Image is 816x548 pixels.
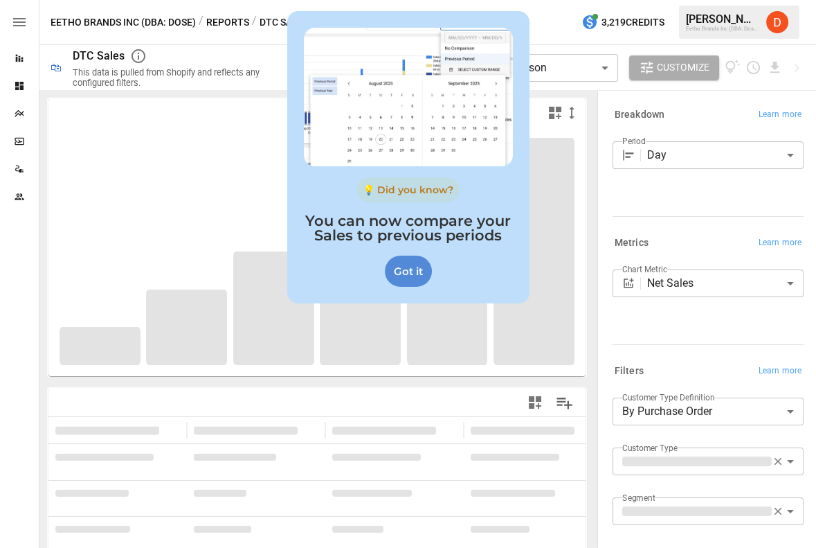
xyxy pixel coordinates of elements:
button: Daley Meistrell [758,3,797,42]
div: 🛍 [51,61,62,74]
button: Reports [206,14,249,31]
label: Chart Metric [622,263,667,275]
div: Eetho Brands Inc (DBA: Dose) [686,26,758,32]
div: DTC Sales [73,49,125,62]
img: Daley Meistrell [766,11,788,33]
button: Schedule report [745,60,761,76]
button: View documentation [725,55,741,80]
h6: Metrics [615,236,649,251]
div: This data is pulled from Shopify and reflects any configured filters. [73,67,291,88]
button: Manage Columns [549,387,580,418]
span: Learn more [759,108,801,122]
button: Customize [629,55,719,80]
span: Learn more [759,364,801,378]
div: Day [647,141,804,169]
button: Eetho Brands Inc (DBA: Dose) [51,14,196,31]
label: Customer Type Definition [622,391,715,403]
div: / [199,14,203,31]
button: Sort [161,421,180,440]
div: By Purchase Order [613,398,804,425]
h6: Filters [615,364,644,379]
label: Period [622,135,646,147]
button: Sort [437,421,457,440]
label: Customer Type [622,442,678,454]
button: 3,219Credits [576,10,670,35]
div: [PERSON_NAME] [686,12,758,26]
span: 3,219 Credits [601,14,664,31]
span: Customize [657,59,709,76]
button: Sort [299,421,318,440]
button: DTC Sales [260,14,309,31]
h6: Breakdown [615,107,664,123]
div: No Comparison [471,54,617,82]
label: Segment [622,492,655,504]
button: Sort [576,421,595,440]
button: Download report [767,60,783,76]
div: / [252,14,257,31]
div: Net Sales [647,269,804,297]
span: Learn more [759,236,801,250]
